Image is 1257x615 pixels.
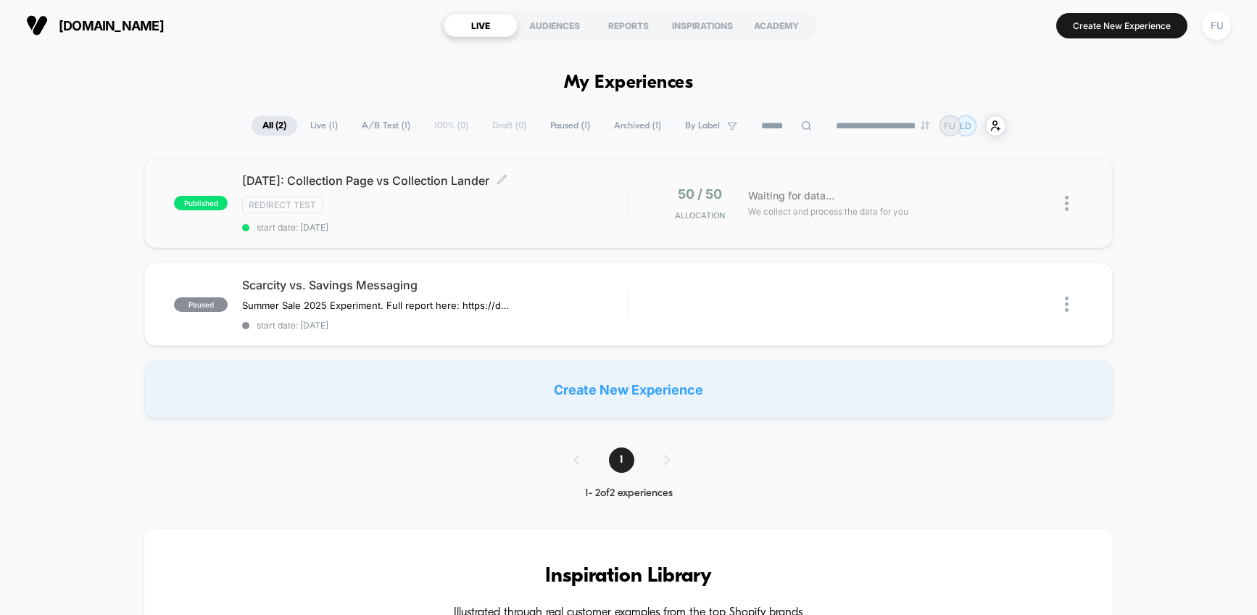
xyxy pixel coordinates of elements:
span: 50 / 50 [678,186,722,202]
p: LD [960,120,971,131]
h1: My Experiences [564,73,694,94]
div: REPORTS [592,14,665,37]
button: [DOMAIN_NAME] [22,14,168,37]
span: By Label [685,120,720,131]
span: Archived ( 1 ) [603,116,672,136]
div: LIVE [444,14,518,37]
span: start date: [DATE] [242,320,628,331]
div: AUDIENCES [518,14,592,37]
span: We collect and process the data for you [748,205,908,218]
span: Waiting for data... [748,188,834,204]
span: All ( 2 ) [252,116,297,136]
span: A/B Test ( 1 ) [351,116,421,136]
span: [DOMAIN_NAME] [59,18,164,33]
span: Paused ( 1 ) [539,116,601,136]
button: Create New Experience [1056,13,1187,38]
span: Scarcity vs. Savings Messaging [242,278,628,292]
p: FU [944,120,955,131]
h3: Inspiration Library [188,565,1069,588]
span: published [174,196,228,210]
span: [DATE]: Collection Page vs Collection Lander [242,173,628,188]
img: close [1065,297,1069,312]
span: Summer Sale 2025 Experiment. Full report here: https://docs.google.com/document/d/1MSF-fEkvXhjCGL... [242,300,511,311]
img: close [1065,196,1069,211]
img: Visually logo [26,15,48,36]
span: paused [174,297,228,312]
button: FU [1198,11,1235,41]
span: Allocation [675,210,725,220]
div: ACADEMY [739,14,813,37]
div: INSPIRATIONS [665,14,739,37]
span: Redirect Test [242,197,323,213]
span: start date: [DATE] [242,222,628,233]
div: FU [1203,12,1231,40]
div: 1 - 2 of 2 experiences [559,487,699,500]
span: 1 [609,447,634,473]
img: end [921,121,929,130]
div: Create New Experience [144,360,1112,418]
span: Live ( 1 ) [299,116,349,136]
